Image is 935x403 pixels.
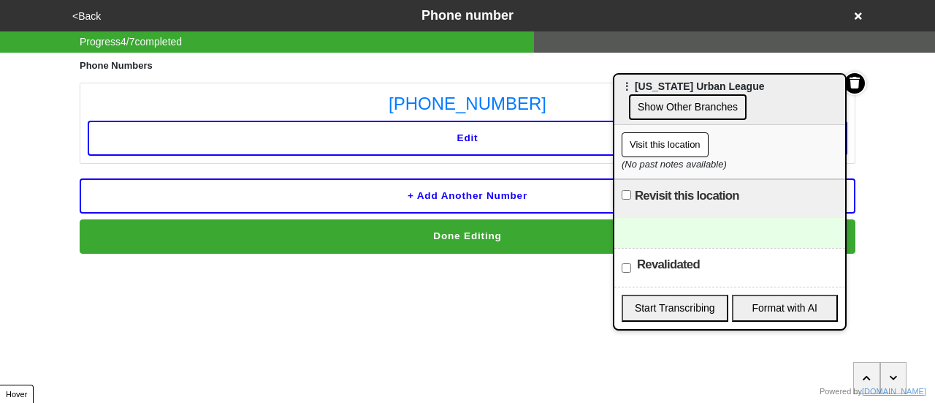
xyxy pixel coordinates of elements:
i: (No past notes available) [622,159,727,170]
button: Format with AI [732,295,839,322]
span: Progress 4 / 7 completed [80,34,182,50]
button: Done Editing [80,219,855,253]
button: + Add another number [80,178,855,214]
span: ⋮ [US_STATE] Urban League [622,80,765,92]
a: [PHONE_NUMBER] [88,91,847,117]
div: Phone Numbers [80,59,855,73]
label: Revalidated [637,256,700,274]
button: Visit this location [622,132,709,157]
button: Edit [88,121,847,156]
div: Powered by [820,385,926,398]
button: Start Transcribing [622,295,728,322]
span: Phone number [421,8,514,23]
button: <Back [68,8,105,25]
label: Revisit this location [635,187,739,205]
a: [DOMAIN_NAME] [862,387,926,396]
button: Show Other Branches [629,94,747,120]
